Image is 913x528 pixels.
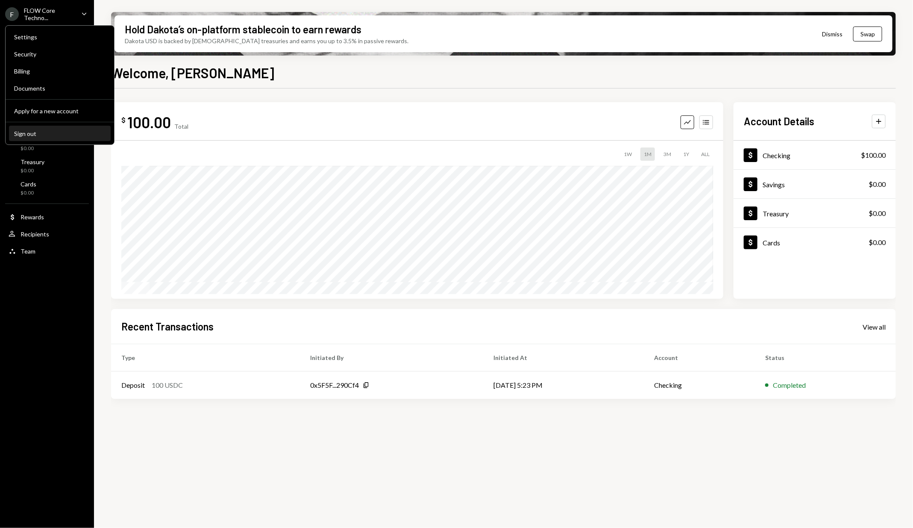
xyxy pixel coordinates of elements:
[14,85,106,92] div: Documents
[121,380,145,390] div: Deposit
[483,372,644,399] td: [DATE] 5:23 PM
[21,213,44,221] div: Rewards
[644,344,755,372] th: Account
[14,50,106,58] div: Security
[811,24,853,44] button: Dismiss
[111,64,274,81] h1: Welcome, [PERSON_NAME]
[869,237,886,248] div: $0.00
[24,7,74,21] div: FLOW Core Techno...
[21,145,41,152] div: $0.00
[5,226,89,242] a: Recipients
[121,319,214,333] h2: Recent Transactions
[9,29,111,44] a: Settings
[660,147,675,161] div: 3M
[21,230,49,238] div: Recipients
[21,248,35,255] div: Team
[5,243,89,259] a: Team
[763,151,790,159] div: Checking
[127,112,171,132] div: 100.00
[21,189,36,197] div: $0.00
[5,209,89,224] a: Rewards
[9,126,111,142] button: Sign out
[680,147,693,161] div: 1Y
[152,380,183,390] div: 100 USDC
[863,323,886,331] div: View all
[863,322,886,331] a: View all
[861,150,886,160] div: $100.00
[763,209,789,218] div: Treasury
[21,180,36,188] div: Cards
[9,63,111,79] a: Billing
[300,344,484,372] th: Initiated By
[755,344,896,372] th: Status
[5,7,19,21] div: F
[869,208,886,218] div: $0.00
[640,147,655,161] div: 1M
[734,141,896,169] a: Checking$100.00
[311,380,359,390] div: 0x5F5F...290Cf4
[734,199,896,227] a: Treasury$0.00
[853,27,882,41] button: Swap
[21,167,44,174] div: $0.00
[734,228,896,257] a: Cards$0.00
[9,46,111,62] a: Security
[734,170,896,198] a: Savings$0.00
[14,33,106,41] div: Settings
[14,68,106,75] div: Billing
[763,180,785,189] div: Savings
[698,147,713,161] div: ALL
[174,123,188,130] div: Total
[483,344,644,372] th: Initiated At
[763,239,780,247] div: Cards
[620,147,635,161] div: 1W
[773,380,806,390] div: Completed
[111,344,300,372] th: Type
[14,107,106,115] div: Apply for a new account
[125,36,408,45] div: Dakota USD is backed by [DEMOGRAPHIC_DATA] treasuries and earns you up to 3.5% in passive rewards.
[121,116,126,124] div: $
[5,178,89,198] a: Cards$0.00
[14,130,106,137] div: Sign out
[21,158,44,165] div: Treasury
[869,179,886,189] div: $0.00
[125,22,361,36] div: Hold Dakota’s on-platform stablecoin to earn rewards
[9,80,111,96] a: Documents
[9,103,111,119] button: Apply for a new account
[5,156,89,176] a: Treasury$0.00
[744,114,814,128] h2: Account Details
[644,372,755,399] td: Checking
